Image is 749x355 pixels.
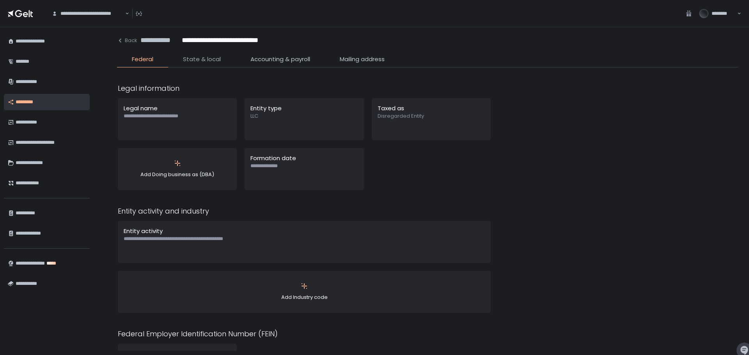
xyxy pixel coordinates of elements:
[250,55,310,64] span: Accounting & payroll
[132,55,153,64] span: Federal
[250,154,296,162] span: Formation date
[124,227,163,235] span: Entity activity
[250,113,358,120] span: LLC
[245,98,364,140] button: Entity typeLLC
[118,148,237,190] button: Add Doing business as (DBA)
[118,271,491,313] button: Add Industry code
[372,98,491,140] button: Taxed asDisregarded Entity
[183,55,221,64] span: State & local
[378,104,404,112] span: Taxed as
[47,5,129,22] div: Search for option
[118,329,491,339] div: Federal Employer Identification Number (FEIN)
[117,37,137,44] button: Back
[124,154,231,184] div: Add Doing business as (DBA)
[118,206,491,216] div: Entity activity and industry
[378,113,485,120] span: Disregarded Entity
[124,104,158,112] span: Legal name
[250,104,282,112] span: Entity type
[340,55,385,64] span: Mailing address
[118,83,491,94] div: Legal information
[124,277,485,307] div: Add Industry code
